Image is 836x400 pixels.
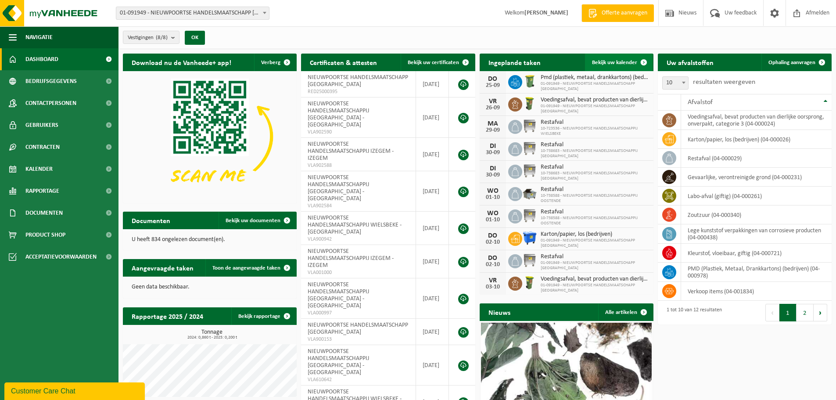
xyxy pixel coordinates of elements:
[308,269,409,276] span: VLA001000
[416,212,449,245] td: [DATE]
[541,74,649,81] span: Pmd (plastiek, metaal, drankkartons) (bedrijven)
[522,208,537,223] img: WB-1100-GAL-GY-02
[484,127,502,133] div: 29-09
[541,260,649,271] span: 01-091949 - NIEUWPOORTSE HANDELSMAATSCHAPP [GEOGRAPHIC_DATA]
[416,71,449,97] td: [DATE]
[585,54,653,71] a: Bekijk uw kalender
[681,111,832,130] td: voedingsafval, bevat producten van dierlijke oorsprong, onverpakt, categorie 3 (04-000024)
[484,172,502,178] div: 30-09
[522,186,537,201] img: WB-5000-GAL-GY-01
[25,158,53,180] span: Kalender
[123,71,297,202] img: Download de VHEPlus App
[484,210,502,217] div: WO
[541,164,649,171] span: Restafval
[416,138,449,171] td: [DATE]
[308,202,409,209] span: VLA902584
[212,265,280,271] span: Toon de aangevraagde taken
[599,9,649,18] span: Offerte aanvragen
[768,60,815,65] span: Ophaling aanvragen
[484,239,502,245] div: 02-10
[254,54,296,71] button: Verberg
[308,336,409,343] span: VLA900153
[123,212,179,229] h2: Documenten
[522,275,537,290] img: WB-0060-HPE-GN-50
[308,348,369,376] span: NIEUWPOORTSE HANDELSMAATSCHAPPIJ [GEOGRAPHIC_DATA] - [GEOGRAPHIC_DATA]
[116,7,269,19] span: 01-091949 - NIEUWPOORTSE HANDELSMAATSCHAPP NIEUWPOORT - NIEUWPOORT
[693,79,755,86] label: resultaten weergeven
[25,26,53,48] span: Navigatie
[308,141,394,162] span: NIEUWPOORTSE HANDELSMAATSCHAPPIJ IZEGEM - IZEGEM
[25,224,65,246] span: Product Shop
[541,171,649,181] span: 10-738683 - NIEUWPOORTSE HANDELSMAATSCHAPPIJ [GEOGRAPHIC_DATA]
[231,307,296,325] a: Bekijk rapportage
[541,126,649,137] span: 10-723536 - NIEUWPOORTSE HANDELSMAATSCHAPPIJ WIELSBEKE
[301,54,386,71] h2: Certificaten & attesten
[765,304,779,321] button: Previous
[308,162,409,169] span: VLA902588
[484,217,502,223] div: 01-10
[484,165,502,172] div: DI
[226,218,280,223] span: Bekijk uw documenten
[127,329,297,340] h3: Tonnage
[25,246,97,268] span: Acceptatievoorwaarden
[25,136,60,158] span: Contracten
[484,284,502,290] div: 03-10
[401,54,474,71] a: Bekijk uw certificaten
[205,259,296,277] a: Toon de aangevraagde taken
[308,74,408,88] span: NIEUWPOORTSE HANDELSMAATSCHAPP [GEOGRAPHIC_DATA]
[308,129,409,136] span: VLA902590
[484,98,502,105] div: VR
[484,195,502,201] div: 01-10
[308,376,409,383] span: VLA610642
[156,35,168,40] count: (8/8)
[25,114,58,136] span: Gebruikers
[484,143,502,150] div: DI
[522,141,537,156] img: WB-1100-GAL-GY-02
[484,76,502,83] div: DO
[541,209,649,216] span: Restafval
[681,168,832,187] td: gevaarlijke, verontreinigde grond (04-000231)
[541,141,649,148] span: Restafval
[25,48,58,70] span: Dashboard
[116,7,269,20] span: 01-091949 - NIEUWPOORTSE HANDELSMAATSCHAPP NIEUWPOORT - NIEUWPOORT
[416,319,449,345] td: [DATE]
[123,54,240,71] h2: Download nu de Vanheede+ app!
[416,171,449,212] td: [DATE]
[484,262,502,268] div: 02-10
[541,253,649,260] span: Restafval
[681,224,832,244] td: lege kunststof verpakkingen van corrosieve producten (04-000438)
[484,255,502,262] div: DO
[128,31,168,44] span: Vestigingen
[25,70,77,92] span: Bedrijfsgegevens
[416,97,449,138] td: [DATE]
[541,104,649,114] span: 01-091949 - NIEUWPOORTSE HANDELSMAATSCHAPP [GEOGRAPHIC_DATA]
[779,304,797,321] button: 1
[480,54,549,71] h2: Ingeplande taken
[522,231,537,245] img: WB-1100-HPE-BE-01
[484,83,502,89] div: 25-09
[308,248,394,269] span: NIEUWPOORTSE HANDELSMAATSCHAPPIJ IZEGEM - IZEGEM
[681,205,832,224] td: zoutzuur (04-000340)
[185,31,205,45] button: OK
[408,60,459,65] span: Bekijk uw certificaten
[416,278,449,319] td: [DATE]
[123,307,212,324] h2: Rapportage 2025 / 2024
[308,236,409,243] span: VLA900942
[814,304,827,321] button: Next
[663,77,688,89] span: 10
[541,238,649,249] span: 01-091949 - NIEUWPOORTSE HANDELSMAATSCHAPP [GEOGRAPHIC_DATA]
[522,74,537,89] img: WB-0240-HPE-GN-50
[681,263,832,282] td: PMD (Plastiek, Metaal, Drankkartons) (bedrijven) (04-000978)
[25,92,76,114] span: Contactpersonen
[308,310,409,317] span: VLA000997
[522,163,537,178] img: WB-1100-GAL-GY-02
[308,88,409,95] span: RED25000395
[541,283,649,293] span: 01-091949 - NIEUWPOORTSE HANDELSMAATSCHAPP [GEOGRAPHIC_DATA]
[524,10,568,16] strong: [PERSON_NAME]
[541,97,649,104] span: Voedingsafval, bevat producten van dierlijke oorsprong, onverpakt, categorie 3
[662,303,722,322] div: 1 tot 10 van 12 resultaten
[132,284,288,290] p: Geen data beschikbaar.
[761,54,831,71] a: Ophaling aanvragen
[522,253,537,268] img: WB-1100-GAL-GY-02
